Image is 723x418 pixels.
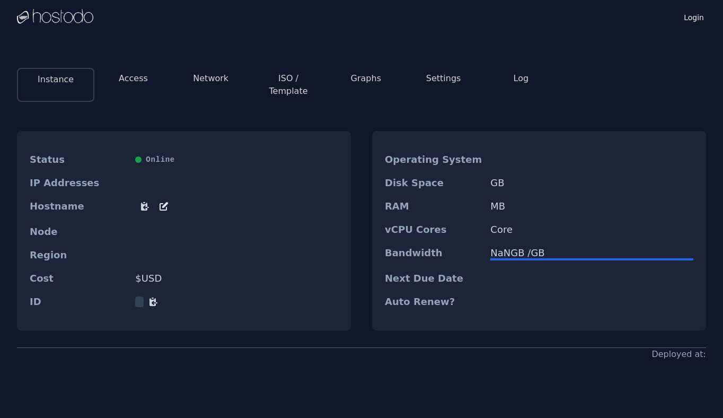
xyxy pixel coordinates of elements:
dd: MB [490,201,693,212]
div: Deployed at: [651,348,706,361]
button: Log [514,72,529,85]
button: ISO / Template [258,72,319,98]
dt: Bandwidth [385,248,482,260]
dt: RAM [385,201,482,212]
dt: IP Addresses [30,178,127,188]
dt: Hostname [30,201,127,214]
dt: Operating System [385,154,482,165]
dt: Auto Renew? [385,297,482,307]
button: Network [193,72,228,85]
dt: Cost [30,273,127,284]
a: Login [682,10,706,23]
dt: vCPU Cores [385,224,482,235]
button: Graphs [351,72,381,85]
dt: Region [30,250,127,260]
dd: $ USD [135,273,338,284]
button: Settings [426,72,461,85]
dt: Next Due Date [385,273,482,284]
dd: Core [490,224,693,235]
button: Instance [38,73,74,86]
dt: ID [30,297,127,307]
dt: Node [30,227,127,237]
div: Online [135,154,338,165]
dt: Status [30,154,127,165]
dd: GB [490,178,693,188]
div: NaN GB / GB [490,248,693,258]
dt: Disk Space [385,178,482,188]
img: Logo [17,9,93,25]
button: Access [119,72,148,85]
